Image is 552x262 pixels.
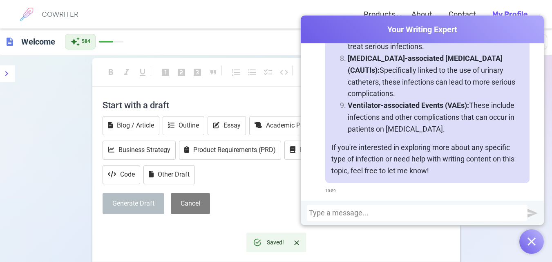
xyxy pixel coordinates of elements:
span: 584 [82,38,90,46]
button: Essay [208,116,246,135]
a: Contact [449,2,476,27]
span: format_bold [106,67,116,77]
button: Code [103,165,140,184]
p: If you're interested in exploring more about any specific type of infection or need help with wri... [331,142,523,177]
a: Products [364,2,395,27]
span: code [279,67,289,77]
b: My Profile [492,10,527,19]
span: format_underlined [138,67,147,77]
button: Business Strategy [103,141,176,160]
button: Cancel [171,193,210,215]
span: checklist [263,67,273,77]
h4: Start with a draft [103,95,450,115]
span: 10:59 [325,185,336,197]
span: looks_3 [192,67,202,77]
strong: Ventilator-associated Events (VAEs): [348,101,469,110]
span: format_list_numbered [231,67,241,77]
button: Generate Draft [103,193,164,215]
button: Book Report [284,141,340,160]
a: My Profile [492,2,527,27]
button: Close [291,237,303,249]
button: Product Requirements (PRD) [179,141,281,160]
img: brand logo [16,4,37,25]
span: format_list_bulleted [247,67,257,77]
span: looks_one [161,67,170,77]
a: About [411,2,432,27]
span: format_italic [122,67,132,77]
span: description [5,37,15,47]
p: Specifically linked to the use of urinary catheters, these infections can lead to more serious co... [348,53,523,100]
strong: [MEDICAL_DATA]-associated [MEDICAL_DATA] (CAUTIs): [348,54,503,74]
img: Open chat [527,237,536,246]
p: These include infections and other complications that can occur in patients on [MEDICAL_DATA]. [348,100,523,135]
h6: COWRITER [42,11,78,18]
button: Blog / Article [103,116,159,135]
span: format_quote [208,67,218,77]
span: auto_awesome [70,37,80,47]
button: Academic Paper [249,116,318,135]
span: looks_two [177,67,186,77]
button: Other Draft [143,165,195,184]
button: Outline [163,116,204,135]
div: Saved! [267,235,284,250]
img: Send [527,208,538,218]
span: Your Writing Expert [301,24,544,36]
h6: Click to edit title [18,34,58,50]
